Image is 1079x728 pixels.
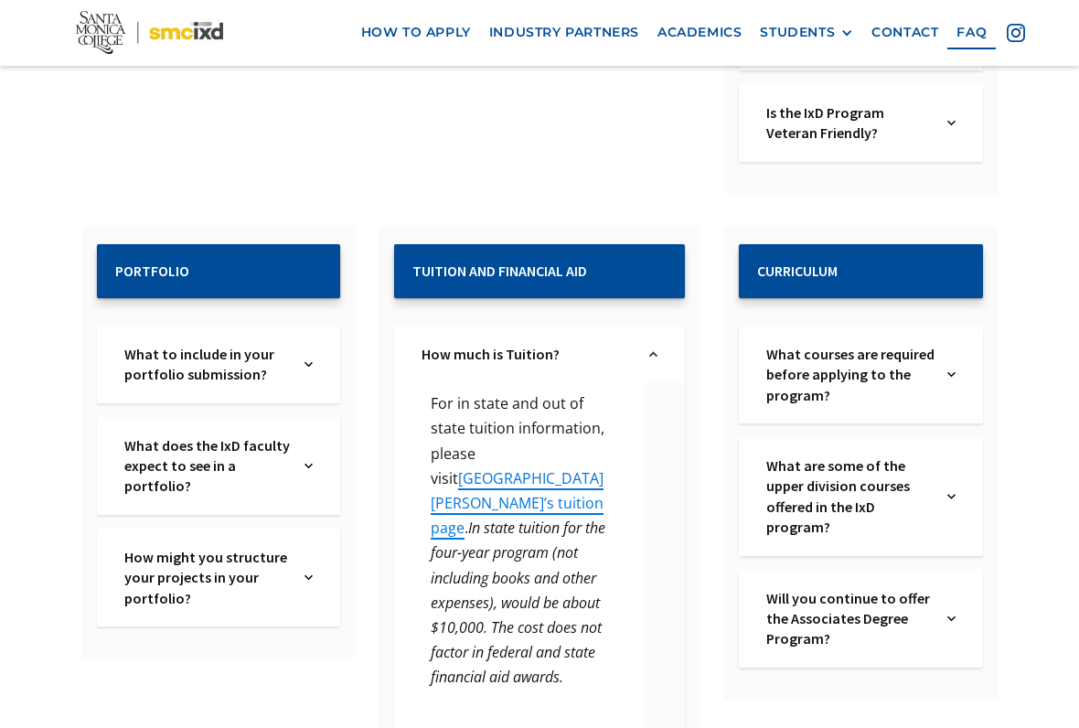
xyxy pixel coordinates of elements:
[766,456,936,539] a: What are some of the upper division courses offered in the IxD program?
[422,392,616,691] p: For in state and out of state tuition information, please visit .
[412,263,667,281] h2: Tuition and Financial Aid
[431,519,605,688] em: In state tuition for the four-year program (not including books and other expenses), would be abo...
[76,12,223,55] img: Santa Monica College - SMC IxD logo
[947,16,996,50] a: faq
[124,345,294,386] a: What to include in your portfolio submission?
[480,16,648,50] a: industry partners
[1007,25,1025,43] img: icon - instagram
[862,16,947,50] a: contact
[431,469,604,541] a: [GEOGRAPHIC_DATA][PERSON_NAME]’s tuition page
[124,548,294,609] a: How might you structure your projects in your portfolio?
[766,345,936,406] a: What courses are required before applying to the program?
[115,263,323,281] h2: Portfolio
[760,26,835,41] div: STUDENTS
[352,16,480,50] a: how to apply
[757,263,965,281] h2: Curriculum
[760,26,853,41] div: STUDENTS
[124,436,294,498] a: What does the IxD faculty expect to see in a portfolio?
[766,103,936,145] a: Is the IxD Program Veteran Friendly?
[766,589,936,650] a: Will you continue to offer the Associates Degree Program?
[422,345,634,365] a: How much is Tuition?
[648,16,751,50] a: Academics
